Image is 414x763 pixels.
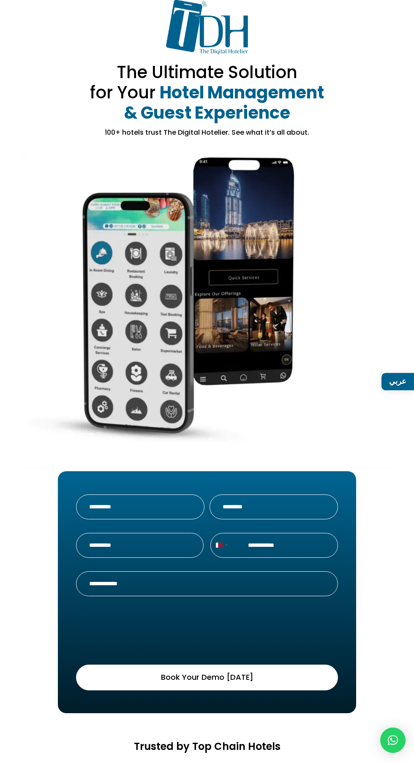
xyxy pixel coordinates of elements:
img: Main-Comp-3 [21,151,393,468]
p: 100+ hotels trust The Digital Hotelier. See what it’s all about. [21,128,393,138]
label: CAPTCHA [76,610,338,618]
button: Selected country [211,533,230,557]
a: عربي [381,373,414,390]
strong: Hotel Management & Guest Experience [124,81,324,125]
span: The Ultimate Solution for Your [90,60,297,104]
iframe: reCAPTCHA [76,622,204,654]
button: Book Your Demo [DATE] [76,665,338,690]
